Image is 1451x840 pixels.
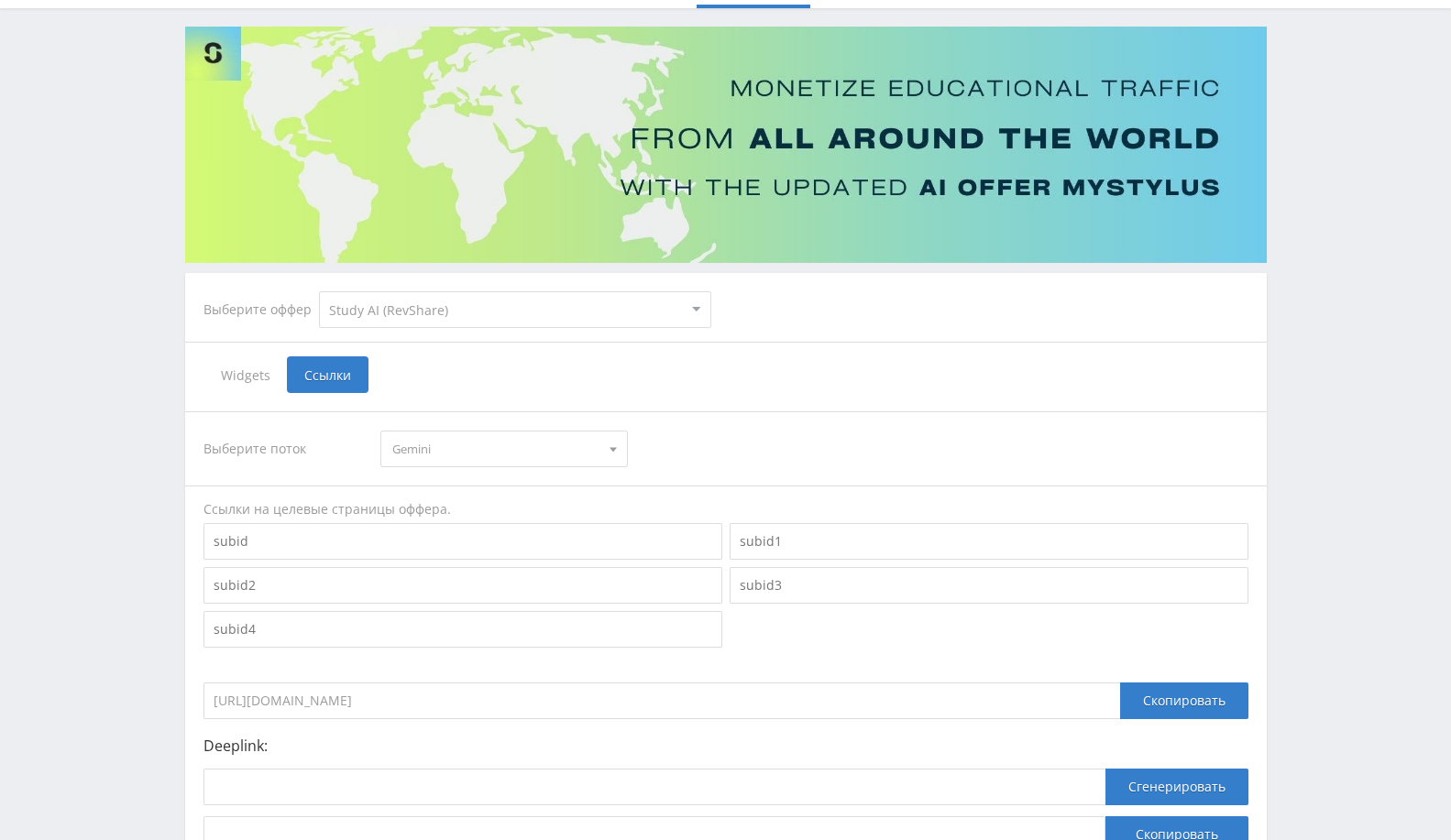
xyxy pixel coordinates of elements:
[203,356,287,393] span: Widgets
[730,567,1248,604] input: subid3
[203,567,722,604] input: subid2
[1120,682,1248,719] div: Скопировать
[185,27,1267,263] img: Banner
[203,431,363,467] div: Выберите поток
[392,431,599,466] span: Gemini
[203,611,722,648] input: subid4
[203,523,722,560] input: subid
[730,523,1248,560] input: subid1
[203,302,319,317] div: Выберите оффер
[1105,769,1248,805] button: Сгенерировать
[203,737,1248,754] p: Deeplink:
[203,500,1248,518] div: Ссылки на целевые страницы оффера.
[287,356,368,393] span: Ссылки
